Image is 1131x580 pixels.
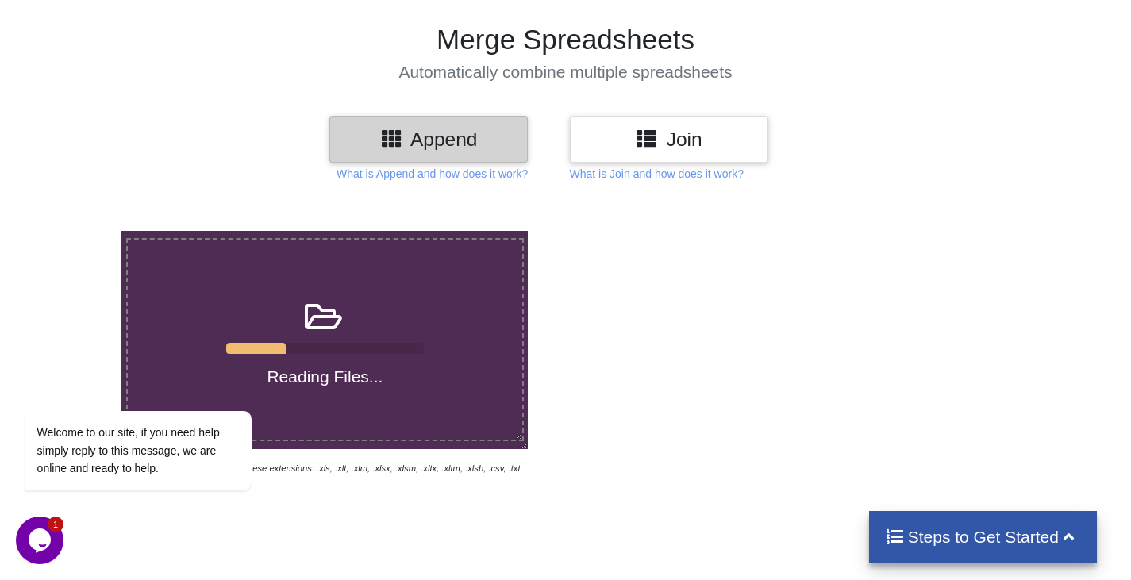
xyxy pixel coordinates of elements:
[337,166,528,182] p: What is Append and how does it work?
[121,463,520,473] i: You can select files with any of these extensions: .xls, .xlt, .xlm, .xlsx, .xlsm, .xltx, .xltm, ...
[570,166,744,182] p: What is Join and how does it work?
[16,517,67,564] iframe: chat widget
[341,128,516,151] h3: Append
[16,267,302,509] iframe: chat widget
[128,367,523,386] h4: Reading Files...
[885,527,1081,547] h4: Steps to Get Started
[582,128,756,151] h3: Join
